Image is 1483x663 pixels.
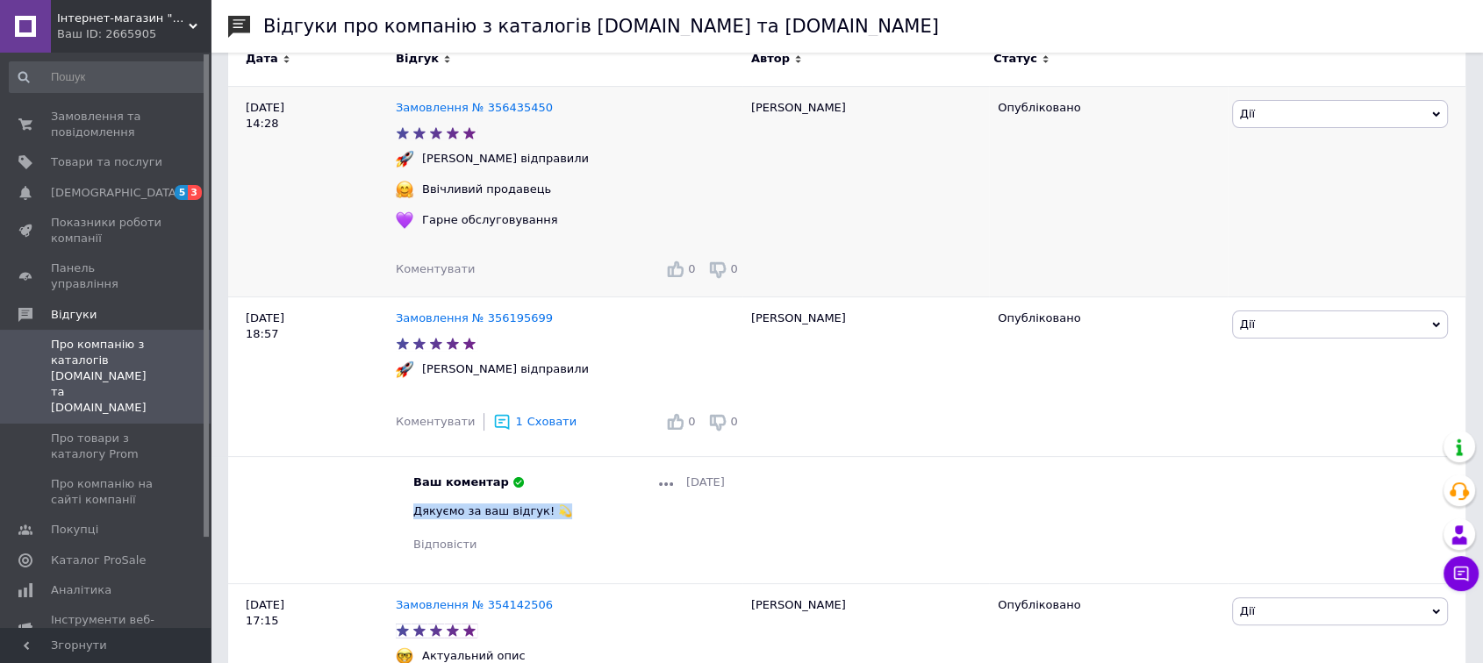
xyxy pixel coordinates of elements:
[9,61,206,93] input: Пошук
[751,51,790,67] span: Автор
[998,597,1218,613] div: Опубліковано
[688,262,695,275] span: 0
[57,11,189,26] span: Інтернет-магазин "OpenSalon"
[418,212,562,228] div: Гарне обслуговування
[686,474,725,490] span: [DATE]
[263,16,939,37] h1: Відгуки про компанію з каталогів [DOMAIN_NAME] та [DOMAIN_NAME]
[742,86,989,296] div: [PERSON_NAME]
[396,360,413,378] img: :rocket:
[51,109,162,140] span: Замовлення та повідомлення
[396,311,553,324] a: Замовлення № 356195699
[246,51,278,67] span: Дата
[57,26,211,42] div: Ваш ID: 2665905
[998,100,1218,116] div: Опубліковано
[396,150,413,168] img: :rocket:
[493,413,577,431] div: 1Сховати
[418,182,555,197] div: Ввічливий продавець
[51,215,162,246] span: Показники роботи компанії
[228,86,396,296] div: [DATE] 14:28
[396,261,475,277] div: Коментувати
[396,211,413,229] img: :purple_heart:
[396,101,553,114] a: Замовлення № 356435450
[1240,317,1255,331] span: Дії
[418,361,593,377] div: [PERSON_NAME] відправили
[742,296,989,583] div: [PERSON_NAME]
[396,414,475,430] div: Коментувати
[396,262,475,275] span: Коментувати
[396,181,413,198] img: :hugging_face:
[527,415,577,428] span: Сховати
[51,582,111,598] span: Аналітика
[515,415,522,428] span: 1
[396,51,439,67] span: Відгук
[51,337,162,417] span: Про компанію з каталогів [DOMAIN_NAME] та [DOMAIN_NAME]
[51,260,162,292] span: Панель управління
[51,552,146,568] span: Каталог ProSale
[1444,556,1479,591] button: Чат з покупцем
[51,431,162,462] span: Про товари з каталогу Prom
[51,522,98,538] span: Покупці
[51,476,162,508] span: Про компанію на сайті компанії
[413,537,476,552] div: Відповісти
[413,538,476,551] span: Відповісти
[396,598,553,611] a: Замовлення № 354142506
[51,154,162,170] span: Товари та послуги
[418,151,593,167] div: [PERSON_NAME] відправили
[688,415,695,428] span: 0
[228,296,396,583] div: [DATE] 18:57
[993,51,1037,67] span: Статус
[731,415,738,428] span: 0
[396,415,475,428] span: Коментувати
[413,474,509,490] span: Ваш коментар
[188,185,202,200] span: 3
[998,310,1218,326] div: Опубліковано
[731,262,738,275] span: 0
[51,185,181,201] span: [DEMOGRAPHIC_DATA]
[1240,107,1255,120] span: Дії
[413,504,572,517] span: Дякуємо за ваш відгук! 💫
[1240,604,1255,617] span: Дії
[51,307,97,323] span: Відгуки
[175,185,189,200] span: 5
[51,612,162,644] span: Інструменти веб-майстра та SEO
